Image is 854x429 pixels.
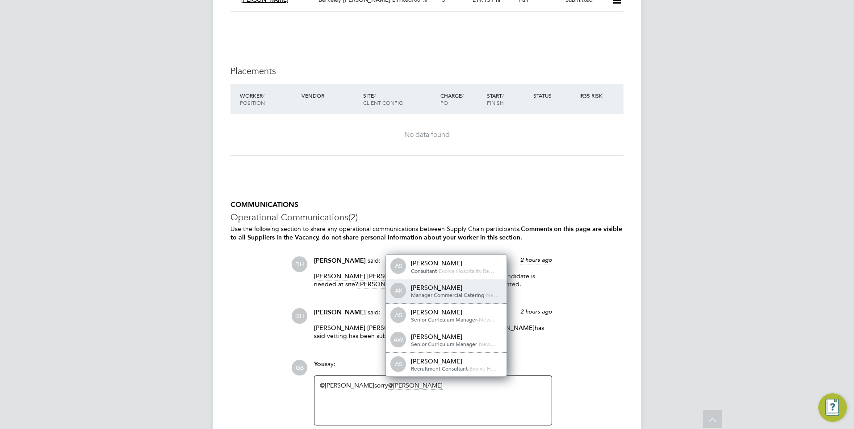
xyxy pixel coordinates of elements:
[531,87,578,103] div: Status
[437,267,439,274] span: -
[479,316,496,323] span: New…
[292,256,307,272] span: DH
[230,200,624,210] h5: COMMUNICATIONS
[391,259,406,273] span: AS
[477,340,479,347] span: -
[240,92,265,106] span: / Position
[411,259,500,267] div: [PERSON_NAME]
[439,267,494,274] span: Evolve Hospitality Re…
[477,316,479,323] span: -
[292,360,307,375] span: GB
[391,308,406,322] span: AS
[348,211,358,223] span: (2)
[230,65,624,77] h3: Placements
[440,92,464,106] span: / PO
[468,365,469,372] span: -
[438,87,485,111] div: Charge
[299,87,361,103] div: Vendor
[411,267,437,274] span: Consultant
[314,360,552,375] div: say:
[391,333,406,347] span: AW
[320,381,546,420] div: ​ sorry
[314,309,366,316] span: [PERSON_NAME]
[238,87,299,111] div: Worker
[292,308,307,324] span: DH
[314,324,552,340] p: has this been filled? As has said vetting has been submitted.
[367,324,419,332] span: [PERSON_NAME]
[314,324,365,332] span: [PERSON_NAME]
[367,272,419,280] span: [PERSON_NAME]
[368,308,381,316] span: said:
[363,92,403,106] span: / Client Config
[411,291,484,298] span: Manager Commercial Catering
[577,87,608,103] div: IR35 Risk
[411,316,477,323] span: Senior Curriculum Manager
[230,225,622,241] b: Comments on this page are visible to all Suppliers in the Vacancy, do not share personal informat...
[411,284,500,292] div: [PERSON_NAME]
[411,357,500,365] div: [PERSON_NAME]
[361,87,438,111] div: Site
[520,256,552,264] span: 2 hours ago
[469,365,496,372] span: Evolve H…
[314,360,325,368] span: You
[320,381,374,389] a: @[PERSON_NAME]
[358,280,410,289] span: [PERSON_NAME]
[391,357,406,371] span: AS
[411,340,477,347] span: Senior Curriculum Manager
[411,365,468,372] span: Recruitment Consultant
[520,308,552,315] span: 2 hours ago
[479,340,496,347] span: New…
[230,211,624,223] h3: Operational Communications
[486,291,499,298] span: Ne…
[368,256,381,264] span: said:
[485,87,531,111] div: Start
[487,92,504,106] span: / Finish
[391,284,406,298] span: AK
[239,130,615,140] div: No data found
[483,324,535,332] span: [PERSON_NAME]
[230,225,624,242] p: Use the following section to share any operational communications between Supply Chain participants.
[314,257,366,264] span: [PERSON_NAME]
[314,272,365,280] span: [PERSON_NAME]
[388,381,443,390] span: [PERSON_NAME]
[484,291,486,298] span: -
[314,272,552,288] p: can you please confirm if the candidate is needed at site? Vetting and DBS have been submitted.
[818,393,847,422] button: Engage Resource Center
[411,333,500,341] div: [PERSON_NAME]
[411,308,500,316] div: [PERSON_NAME]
